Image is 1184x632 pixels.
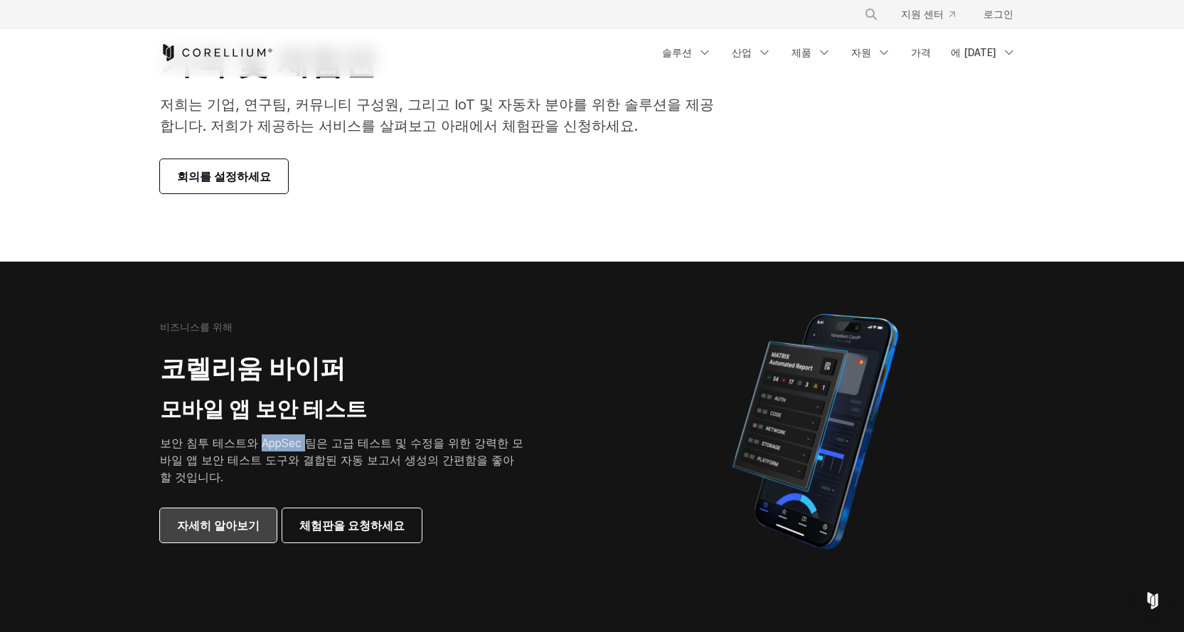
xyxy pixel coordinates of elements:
[662,46,692,58] font: 솔루션
[160,396,367,422] font: 모바일 앱 보안 테스트
[858,1,884,27] button: 찾다
[791,46,811,58] font: 제품
[299,518,405,532] font: 체험판을 요청하세요
[160,159,288,193] a: 회의를 설정하세요
[177,169,271,183] font: 회의를 설정하세요
[160,321,233,333] font: 비즈니스를 위해
[951,46,996,58] font: 에 [DATE]
[282,508,422,542] a: 체험판을 요청하세요
[851,46,871,58] font: 자원
[911,46,931,58] font: 가격
[983,8,1013,20] font: 로그인
[160,436,523,484] font: 보안 침투 테스트와 AppSec 팀은 고급 테스트 및 수정을 위한 강력한 모바일 앱 보안 테스트 도구와 결합된 자동 보고서 생성의 간편함을 좋아할 것입니다.
[654,40,1025,65] div: 탐색 메뉴
[160,353,346,384] font: 코렐리움 바이퍼
[160,508,277,542] a: 자세히 알아보기
[177,518,260,532] font: 자세히 알아보기
[160,44,273,61] a: 코렐리움 홈
[1136,584,1170,618] div: 인터콤 메신저 열기
[732,46,752,58] font: 산업
[901,8,944,20] font: 지원 센터
[708,307,922,556] img: iPhone에 대한 Corellium MATRIX 자동 보고서는 보안 범주 전반에 걸친 앱 취약성 테스트 결과를 보여줍니다.
[847,1,1025,27] div: 탐색 메뉴
[160,96,714,134] font: 저희는 기업, 연구팀, 커뮤니티 구성원, 그리고 IoT 및 자동차 분야를 위한 솔루션을 제공합니다. 저희가 제공하는 서비스를 살펴보고 아래에서 체험판을 신청하세요.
